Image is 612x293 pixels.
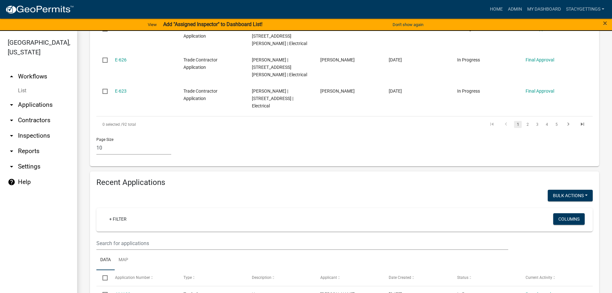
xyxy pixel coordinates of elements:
a: My Dashboard [525,3,563,15]
datatable-header-cell: Date Created [383,270,451,286]
span: Application Number [115,275,150,280]
a: 4 [543,121,551,128]
i: help [8,178,15,186]
a: Map [115,250,132,270]
span: Type [183,275,192,280]
li: page 3 [532,119,542,130]
a: Admin [505,3,525,15]
i: arrow_drop_up [8,73,15,80]
i: arrow_drop_down [8,132,15,140]
span: Date Created [389,275,411,280]
datatable-header-cell: Type [177,270,245,286]
button: Don't show again [390,19,426,30]
a: View [145,19,159,30]
a: Final Approval [526,26,554,31]
datatable-header-cell: Select [96,270,109,286]
a: 3 [533,121,541,128]
span: Robert Hensler | 817 N MILES ROAD | Electrical [252,88,293,108]
li: page 1 [513,119,523,130]
i: arrow_drop_down [8,101,15,109]
a: go to next page [562,121,574,128]
a: Final Approval [526,57,554,62]
span: In Progress [457,26,480,31]
a: go to previous page [500,121,512,128]
datatable-header-cell: Application Number [109,270,177,286]
datatable-header-cell: Current Activity [519,270,588,286]
li: page 4 [542,119,552,130]
a: 5 [553,121,560,128]
span: Danny Herron | 19407 HAYES ROAD | Electrical [252,26,307,46]
a: go to last page [576,121,589,128]
a: go to first page [486,121,498,128]
span: 0 selected / [102,122,122,127]
span: Trade Contractor Application [183,88,217,101]
button: Close [603,19,607,27]
strong: Add "Assigned Inspector" to Dashboard List! [163,21,262,27]
a: E-626 [115,57,127,62]
h4: Recent Applications [96,178,593,187]
span: In Progress [457,88,480,94]
button: Bulk Actions [548,190,593,201]
a: 1 [514,121,522,128]
span: Thomas Drexler [320,57,355,62]
i: arrow_drop_down [8,147,15,155]
datatable-header-cell: Status [451,270,519,286]
input: Search for applications [96,237,508,250]
li: page 2 [523,119,532,130]
span: Description [252,275,271,280]
span: Status [457,275,468,280]
span: 09/10/2024 [389,88,402,94]
a: Final Approval [526,88,554,94]
a: Home [487,3,505,15]
span: Trade Contractor Application [183,57,217,70]
a: + Filter [104,213,132,225]
a: 2 [524,121,531,128]
a: StacyGettings [563,3,607,15]
button: Columns [553,213,585,225]
i: arrow_drop_down [8,116,15,124]
li: page 5 [552,119,561,130]
datatable-header-cell: Description [246,270,314,286]
span: Robert E Hensler [320,88,355,94]
a: Data [96,250,115,270]
i: arrow_drop_down [8,163,15,170]
span: Current Activity [526,275,552,280]
div: 92 total [96,116,292,133]
span: Tammy Clark | 2117 DUNCIL DRIVE | Electrical [252,57,307,77]
span: 09/13/2024 [389,57,402,62]
span: In Progress [457,57,480,62]
span: × [603,19,607,28]
span: Applicant [320,275,337,280]
datatable-header-cell: Applicant [314,270,383,286]
a: E-623 [115,88,127,94]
